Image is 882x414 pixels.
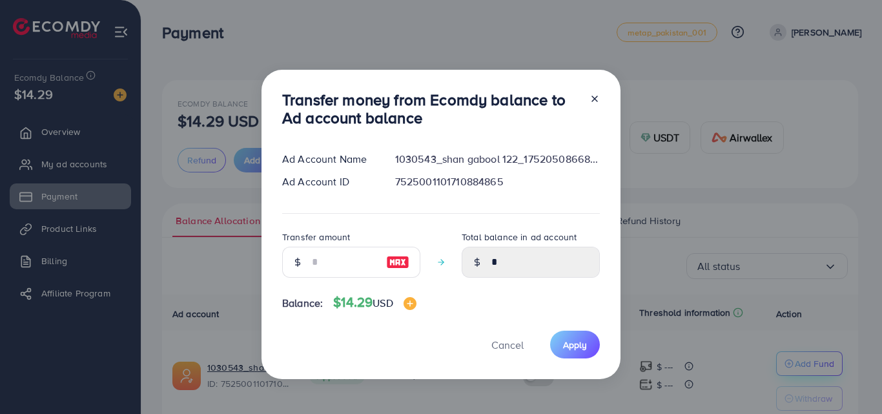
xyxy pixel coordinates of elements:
[563,338,587,351] span: Apply
[550,331,600,358] button: Apply
[385,174,610,189] div: 7525001101710884865
[385,152,610,167] div: 1030543_shan gabool 122_1752050866845
[282,231,350,243] label: Transfer amount
[491,338,524,352] span: Cancel
[282,296,323,311] span: Balance:
[272,152,385,167] div: Ad Account Name
[373,296,393,310] span: USD
[272,174,385,189] div: Ad Account ID
[827,356,872,404] iframe: Chat
[475,331,540,358] button: Cancel
[333,295,416,311] h4: $14.29
[282,90,579,128] h3: Transfer money from Ecomdy balance to Ad account balance
[462,231,577,243] label: Total balance in ad account
[386,254,409,270] img: image
[404,297,416,310] img: image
